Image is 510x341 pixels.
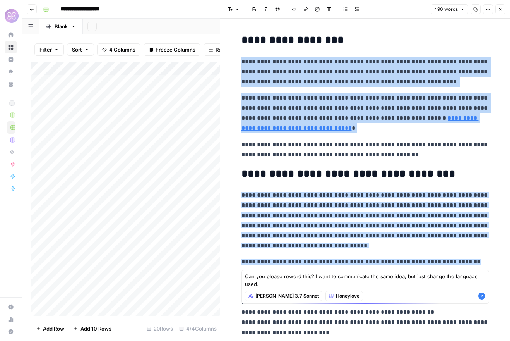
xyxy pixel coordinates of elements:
button: Row Height [204,43,248,56]
a: Your Data [5,78,17,91]
div: 20 Rows [144,322,176,335]
a: Opportunities [5,66,17,78]
span: Add Row [43,325,64,332]
button: Freeze Columns [144,43,200,56]
a: Settings [5,301,17,313]
span: [PERSON_NAME] 3.7 Sonnet [255,293,319,300]
button: Filter [34,43,64,56]
a: Insights [5,53,17,66]
span: 490 words [434,6,458,13]
span: Filter [39,46,52,53]
button: Honeylove [325,291,363,301]
button: Add Row [31,322,69,335]
span: Sort [72,46,82,53]
span: Row Height [216,46,243,53]
span: Freeze Columns [156,46,195,53]
button: Sort [67,43,94,56]
span: Honeylove [336,293,359,300]
button: Help + Support [5,325,17,338]
a: Blank [39,19,83,34]
button: 490 words [431,4,468,14]
div: 4/4 Columns [176,322,220,335]
textarea: Can you please reword this? I want to communicate the same idea, but just change the language used [245,272,486,288]
img: HoneyLove Logo [5,9,19,23]
span: 4 Columns [109,46,135,53]
button: [PERSON_NAME] 3.7 Sonnet [245,291,322,301]
button: 4 Columns [97,43,140,56]
button: Add 10 Rows [69,322,116,335]
span: Add 10 Rows [80,325,111,332]
button: Workspace: HoneyLove [5,6,17,26]
a: Home [5,29,17,41]
a: Usage [5,313,17,325]
a: Browse [5,41,17,53]
div: Blank [55,22,68,30]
